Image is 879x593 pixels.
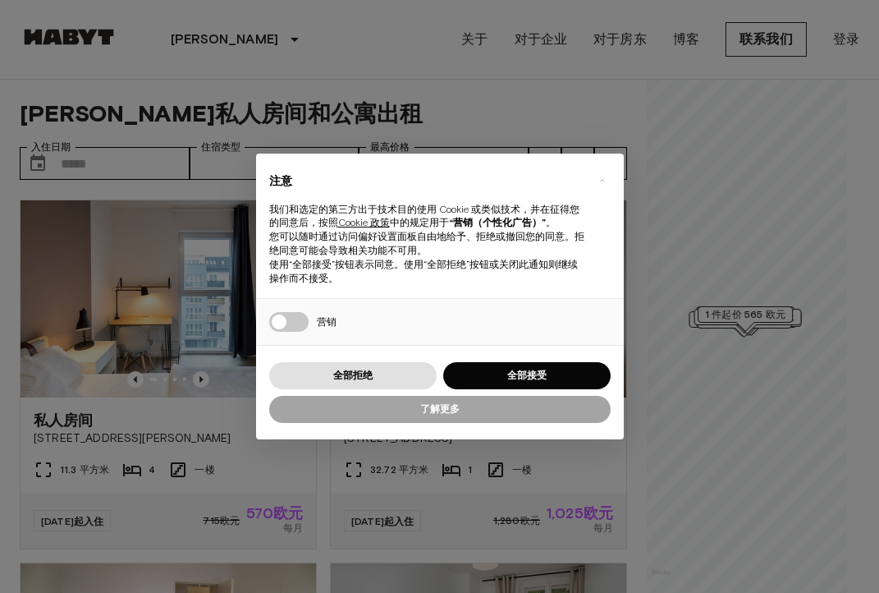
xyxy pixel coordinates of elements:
button: 了解更多 [269,396,611,423]
font: 我们和选定的第三方出于技术目的使用 Cookie 或类似技术，并在征得您的同意后，按照 [269,203,579,229]
font: 使用“全部接受”按钮表示同意。使用“全部拒绝”按钮或关闭此通知则继续操作而不接受。 [269,258,578,284]
font: 中的规定用于 [390,216,449,228]
font: 全部拒绝 [333,369,373,381]
font: 营销 [317,315,336,328]
font: Cookie 政策 [338,216,390,228]
a: Cookie 政策 [338,217,390,228]
font: “营销（个性化广告）” [449,216,546,228]
button: 全部拒绝 [269,362,437,389]
font: × [599,170,605,190]
font: 全部接受 [507,369,547,381]
font: 注意 [269,174,292,188]
button: 关闭此通知 [589,167,616,193]
font: 。 [546,216,556,228]
font: 您可以随时通过访问偏好设置面板自由地给予、拒绝或撤回您的同意。拒绝同意可能会导致相关功能不可用。 [269,230,584,256]
button: 全部接受 [443,362,611,389]
font: 了解更多 [420,402,460,415]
